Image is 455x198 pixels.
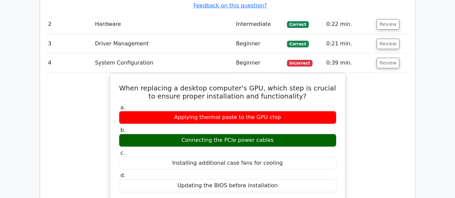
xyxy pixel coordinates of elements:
td: Intermediate [233,15,284,34]
td: Beginner [233,53,284,73]
span: Correct [287,41,309,47]
div: Applying thermal paste to the GPU chip [119,111,336,124]
button: Review [377,19,399,30]
td: Beginner [233,34,284,53]
td: 3 [45,34,92,53]
td: 4 [45,53,92,73]
span: Incorrect [287,60,313,67]
button: Review [377,39,399,49]
td: System Configuration [92,53,233,73]
h5: When replacing a desktop computer's GPU, which step is crucial to ensure proper installation and ... [118,84,337,100]
div: Installing additional case fans for cooling [119,157,336,170]
button: Review [377,58,399,68]
span: Correct [287,21,309,28]
span: b. [121,127,126,133]
td: 2 [45,15,92,34]
span: d. [121,172,126,179]
td: Driver Management [92,34,233,53]
td: Hardware [92,15,233,34]
span: a. [121,104,126,111]
a: Feedback on this question? [193,2,267,9]
span: c. [121,150,125,156]
td: 0:39 min. [324,53,374,73]
td: 0:22 min. [324,15,374,34]
td: 0:21 min. [324,34,374,53]
div: Updating the BIOS before installation [119,179,336,192]
div: Connecting the PCIe power cables [119,134,336,147]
